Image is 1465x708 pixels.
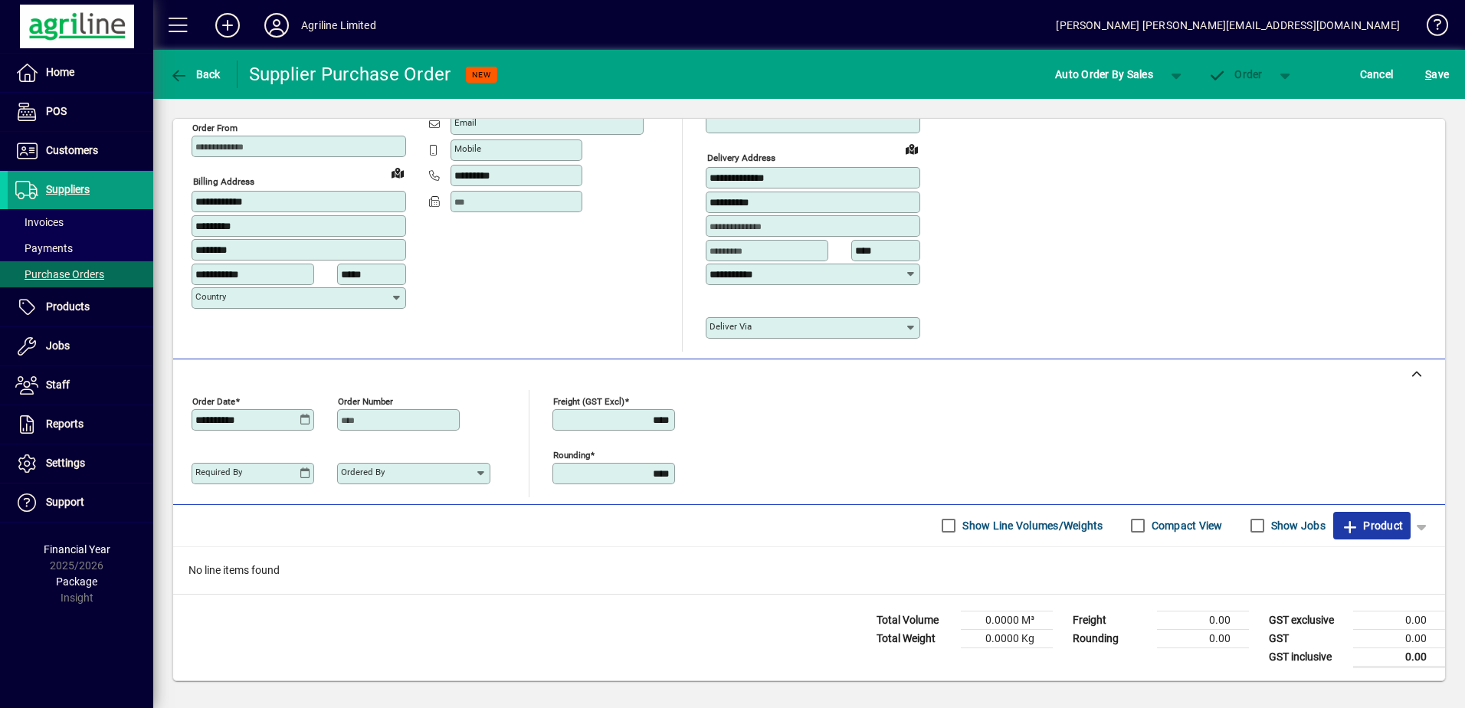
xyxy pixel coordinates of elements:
[8,93,153,131] a: POS
[1157,629,1249,647] td: 0.00
[15,242,73,254] span: Payments
[192,123,238,133] mat-label: Order from
[15,216,64,228] span: Invoices
[1047,61,1161,88] button: Auto Order By Sales
[1353,647,1445,667] td: 0.00
[341,467,385,477] mat-label: Ordered by
[900,136,924,161] a: View on map
[46,105,67,117] span: POS
[1341,513,1403,538] span: Product
[8,327,153,365] a: Jobs
[869,629,961,647] td: Total Weight
[1356,61,1398,88] button: Cancel
[1261,611,1353,629] td: GST exclusive
[46,418,84,430] span: Reports
[959,518,1103,533] label: Show Line Volumes/Weights
[454,117,477,128] mat-label: Email
[169,68,221,80] span: Back
[1056,13,1400,38] div: [PERSON_NAME] [PERSON_NAME][EMAIL_ADDRESS][DOMAIN_NAME]
[1065,629,1157,647] td: Rounding
[1268,518,1326,533] label: Show Jobs
[192,395,235,406] mat-label: Order date
[1201,61,1270,88] button: Order
[1425,62,1449,87] span: ave
[1055,62,1153,87] span: Auto Order By Sales
[961,629,1053,647] td: 0.0000 Kg
[46,300,90,313] span: Products
[173,547,1445,594] div: No line items found
[252,11,301,39] button: Profile
[553,449,590,460] mat-label: Rounding
[1333,512,1411,539] button: Product
[710,321,752,332] mat-label: Deliver via
[46,144,98,156] span: Customers
[472,70,491,80] span: NEW
[1157,611,1249,629] td: 0.00
[338,395,393,406] mat-label: Order number
[46,496,84,508] span: Support
[1353,611,1445,629] td: 0.00
[1421,61,1453,88] button: Save
[8,235,153,261] a: Payments
[8,444,153,483] a: Settings
[1353,629,1445,647] td: 0.00
[8,132,153,170] a: Customers
[44,543,110,556] span: Financial Year
[166,61,225,88] button: Back
[869,611,961,629] td: Total Volume
[249,62,451,87] div: Supplier Purchase Order
[1065,611,1157,629] td: Freight
[1360,62,1394,87] span: Cancel
[8,261,153,287] a: Purchase Orders
[8,405,153,444] a: Reports
[1261,647,1353,667] td: GST inclusive
[8,366,153,405] a: Staff
[8,483,153,522] a: Support
[46,379,70,391] span: Staff
[203,11,252,39] button: Add
[1415,3,1446,53] a: Knowledge Base
[46,339,70,352] span: Jobs
[46,183,90,195] span: Suppliers
[961,611,1053,629] td: 0.0000 M³
[553,395,624,406] mat-label: Freight (GST excl)
[195,467,242,477] mat-label: Required by
[385,160,410,185] a: View on map
[454,143,481,154] mat-label: Mobile
[1208,68,1263,80] span: Order
[46,66,74,78] span: Home
[8,54,153,92] a: Home
[195,291,226,302] mat-label: Country
[8,209,153,235] a: Invoices
[46,457,85,469] span: Settings
[1261,629,1353,647] td: GST
[15,268,104,280] span: Purchase Orders
[153,61,238,88] app-page-header-button: Back
[8,288,153,326] a: Products
[56,575,97,588] span: Package
[1425,68,1431,80] span: S
[301,13,376,38] div: Agriline Limited
[1149,518,1223,533] label: Compact View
